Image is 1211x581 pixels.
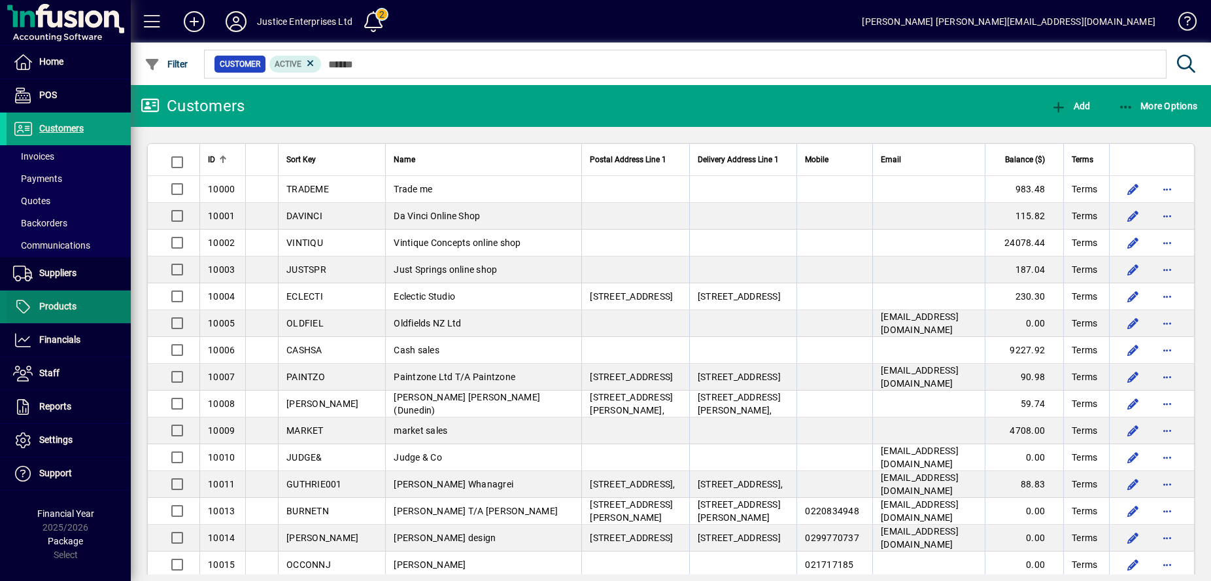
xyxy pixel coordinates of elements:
span: 10010 [208,452,235,463]
button: More options [1157,179,1178,200]
span: MARKET [286,425,324,436]
td: 230.30 [985,283,1063,310]
span: Terms [1072,152,1093,167]
a: Quotes [7,190,131,212]
span: Financials [39,334,80,345]
td: 59.74 [985,391,1063,417]
span: Cash sales [394,345,439,355]
a: Settings [7,424,131,457]
span: 10004 [208,291,235,302]
span: Support [39,468,72,478]
div: Mobile [805,152,864,167]
span: Vintique Concepts online shop [394,238,520,248]
span: TRADEME [286,184,329,194]
button: More options [1157,366,1178,387]
div: Email [881,152,977,167]
div: Name [394,152,573,167]
span: Terms [1072,504,1097,518]
button: Filter [141,52,192,76]
span: [STREET_ADDRESS] [590,533,673,543]
span: Financial Year [37,508,94,519]
span: [STREET_ADDRESS][PERSON_NAME], [590,392,673,415]
span: [EMAIL_ADDRESS][DOMAIN_NAME] [881,526,959,550]
span: Terms [1072,558,1097,571]
td: 0.00 [985,525,1063,552]
span: [EMAIL_ADDRESS][DOMAIN_NAME] [881,311,959,335]
span: 10003 [208,264,235,275]
span: Terms [1072,317,1097,330]
button: More options [1157,447,1178,468]
span: [PERSON_NAME] [286,398,358,409]
span: [EMAIL_ADDRESS][DOMAIN_NAME] [881,499,959,523]
button: More options [1157,205,1178,226]
span: 10013 [208,506,235,516]
span: 10011 [208,479,235,489]
span: [STREET_ADDRESS][PERSON_NAME] [698,499,781,523]
span: JUSTSPR [286,264,326,275]
span: [STREET_ADDRESS] [698,372,781,382]
span: 10015 [208,559,235,570]
span: Eclectic Studio [394,291,455,302]
span: [STREET_ADDRESS] [590,372,673,382]
button: Edit [1123,420,1144,441]
span: [STREET_ADDRESS] [590,291,673,302]
a: Products [7,290,131,323]
span: Products [39,301,77,311]
td: 4708.00 [985,417,1063,444]
span: Quotes [13,196,50,206]
span: [EMAIL_ADDRESS][DOMAIN_NAME] [881,472,959,496]
span: Delivery Address Line 1 [698,152,779,167]
span: GUTHRIE001 [286,479,342,489]
span: Backorders [13,218,67,228]
span: [EMAIL_ADDRESS][DOMAIN_NAME] [881,446,959,469]
span: Balance ($) [1005,152,1045,167]
button: Edit [1123,259,1144,280]
span: [PERSON_NAME] design [394,533,496,543]
span: 10007 [208,372,235,382]
span: Settings [39,434,73,445]
span: Invoices [13,151,54,162]
button: More options [1157,474,1178,495]
td: 0.00 [985,552,1063,578]
button: Edit [1123,501,1144,521]
span: Terms [1072,478,1097,491]
span: 10005 [208,318,235,328]
span: Mobile [805,152,828,167]
a: Financials [7,324,131,357]
span: [STREET_ADDRESS][PERSON_NAME] [590,499,673,523]
a: POS [7,79,131,112]
span: [PERSON_NAME] [286,533,358,543]
span: Email [881,152,901,167]
div: Customers [141,96,245,116]
span: Just Springs online shop [394,264,497,275]
span: Terms [1072,183,1097,196]
button: More options [1157,340,1178,361]
span: OLDFIEL [286,318,324,328]
td: 983.48 [985,176,1063,203]
span: [STREET_ADDRESS][PERSON_NAME], [698,392,781,415]
button: More options [1157,554,1178,575]
div: Justice Enterprises Ltd [257,11,352,32]
span: 0220834948 [805,506,859,516]
button: More options [1157,501,1178,521]
span: market sales [394,425,447,436]
a: Staff [7,357,131,390]
div: [PERSON_NAME] [PERSON_NAME][EMAIL_ADDRESS][DOMAIN_NAME] [862,11,1155,32]
span: Terms [1072,290,1097,303]
span: BURNETN [286,506,329,516]
span: [PERSON_NAME] Whanagrei [394,479,513,489]
span: Judge & Co [394,452,442,463]
span: Terms [1072,343,1097,357]
span: Home [39,56,63,67]
span: Payments [13,173,62,184]
span: Name [394,152,415,167]
span: Oldfields NZ Ltd [394,318,461,328]
span: Terms [1072,424,1097,437]
span: Staff [39,368,60,378]
div: Balance ($) [993,152,1057,167]
span: ID [208,152,215,167]
a: Suppliers [7,257,131,290]
span: Active [275,60,301,69]
span: Customers [39,123,84,133]
button: Edit [1123,232,1144,253]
